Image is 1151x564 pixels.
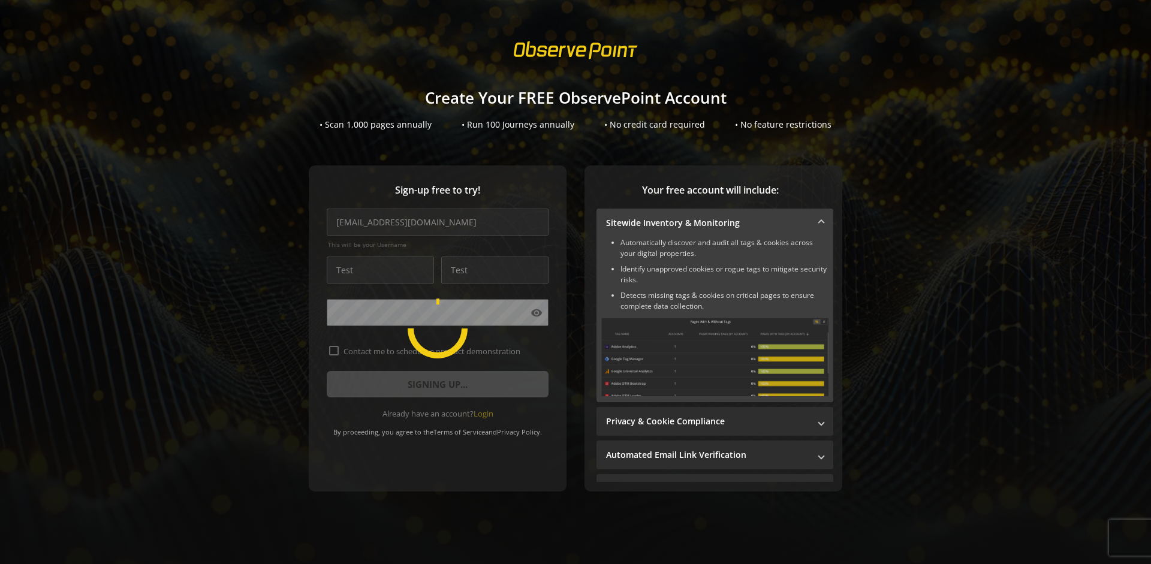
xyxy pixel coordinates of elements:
[327,420,549,436] div: By proceeding, you agree to the and .
[462,119,574,131] div: • Run 100 Journeys annually
[433,427,485,436] a: Terms of Service
[735,119,831,131] div: • No feature restrictions
[620,290,828,312] li: Detects missing tags & cookies on critical pages to ensure complete data collection.
[596,441,833,469] mat-expansion-panel-header: Automated Email Link Verification
[620,237,828,259] li: Automatically discover and audit all tags & cookies across your digital properties.
[596,474,833,503] mat-expansion-panel-header: Performance Monitoring with Web Vitals
[606,415,809,427] mat-panel-title: Privacy & Cookie Compliance
[596,183,824,197] span: Your free account will include:
[596,209,833,237] mat-expansion-panel-header: Sitewide Inventory & Monitoring
[601,318,828,396] img: Sitewide Inventory & Monitoring
[606,217,809,229] mat-panel-title: Sitewide Inventory & Monitoring
[497,427,540,436] a: Privacy Policy
[596,237,833,402] div: Sitewide Inventory & Monitoring
[320,119,432,131] div: • Scan 1,000 pages annually
[596,407,833,436] mat-expansion-panel-header: Privacy & Cookie Compliance
[620,264,828,285] li: Identify unapproved cookies or rogue tags to mitigate security risks.
[606,449,809,461] mat-panel-title: Automated Email Link Verification
[604,119,705,131] div: • No credit card required
[327,183,549,197] span: Sign-up free to try!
